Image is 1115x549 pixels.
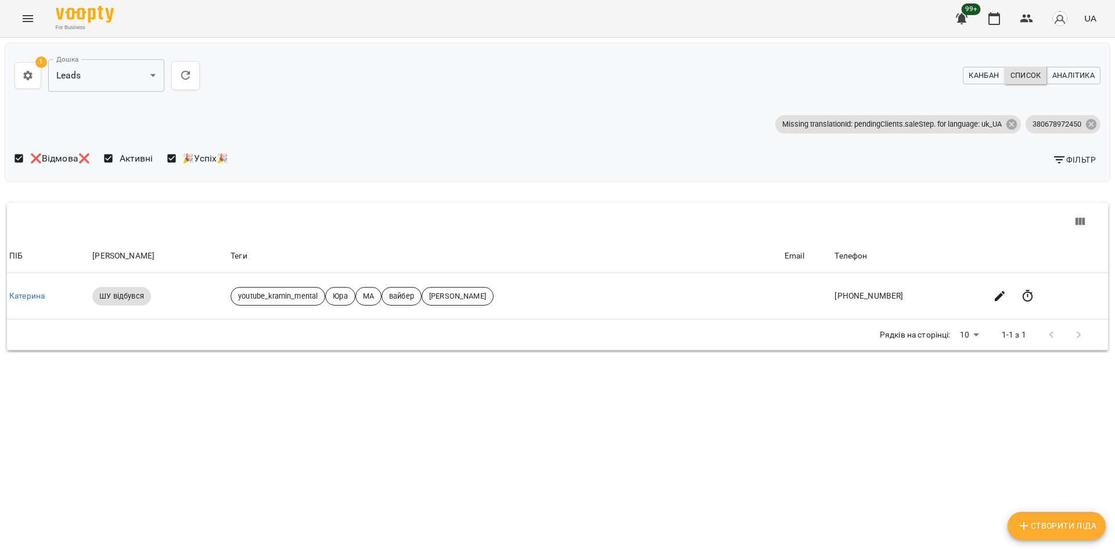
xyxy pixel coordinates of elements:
div: Email [785,249,830,263]
span: вайбер [382,291,421,302]
button: View Columns [1066,208,1094,236]
div: Теги [231,249,780,263]
p: 1-1 з 1 [1002,329,1026,341]
span: 🎉Успіх🎉 [182,152,228,166]
span: Аналітика [1052,69,1095,82]
a: Катерина [9,291,45,300]
span: [PERSON_NAME] [422,291,493,302]
span: UA [1084,12,1096,24]
span: youtube_kramin_mental [231,291,325,302]
div: 380678972450 [1026,115,1100,134]
span: 380678972450 [1026,119,1088,130]
div: Missing translationId: pendingClients.saleStep. for language: uk_UA [775,115,1021,134]
button: UA [1080,8,1101,29]
div: ШУ відбувся [92,287,151,306]
span: For Business [56,24,114,31]
div: Leads [48,59,164,92]
div: [PERSON_NAME] [92,249,226,263]
span: 99+ [962,3,981,15]
span: МА [356,291,381,302]
button: Список [1005,67,1047,84]
span: ❌Відмова❌ [30,152,90,166]
button: Аналітика [1046,67,1100,84]
span: Активні [120,152,153,166]
div: 10 [955,326,983,343]
td: [PHONE_NUMBER] [832,273,984,320]
span: ШУ відбувся [92,291,151,302]
div: ПІБ [9,249,88,263]
div: Table Toolbar [7,203,1108,240]
span: Список [1010,69,1041,82]
button: Фільтр [1048,149,1100,170]
p: Рядків на сторінці: [880,329,951,341]
div: Телефон [835,249,981,263]
span: Фільтр [1052,153,1096,167]
span: Юра [326,291,354,302]
span: Канбан [969,69,999,82]
span: Missing translationId: pendingClients.saleStep. for language: uk_UA [775,119,1009,130]
button: Menu [14,5,42,33]
span: 1 [35,56,47,68]
button: Канбан [963,67,1005,84]
img: avatar_s.png [1052,10,1068,27]
img: Voopty Logo [56,6,114,23]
